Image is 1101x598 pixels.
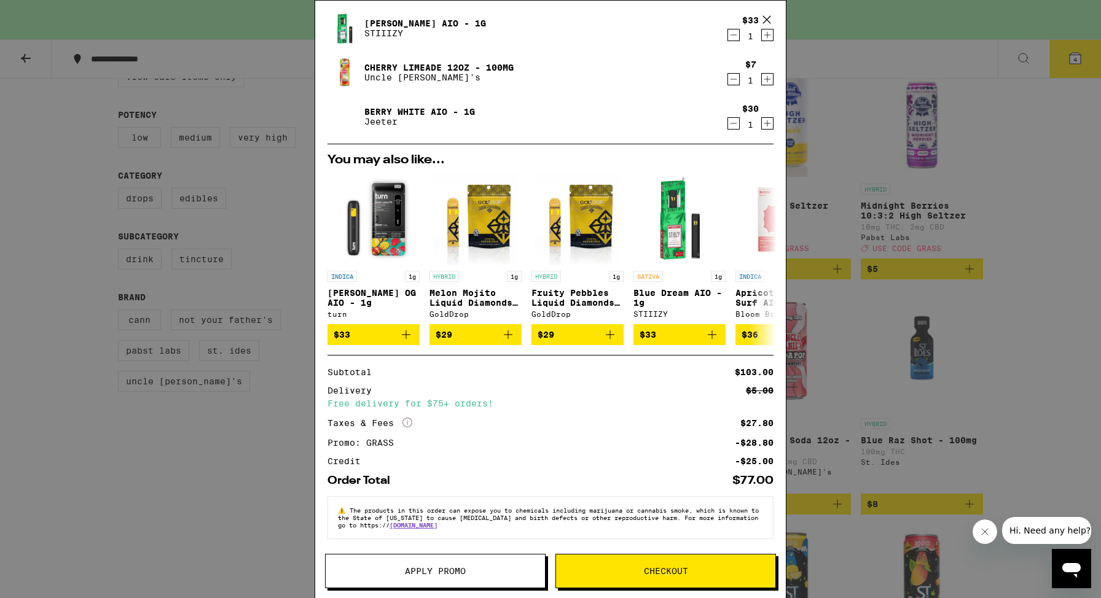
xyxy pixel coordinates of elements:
button: Add to bag [327,324,420,345]
span: $29 [538,330,554,340]
span: $29 [436,330,452,340]
a: Cherry Limeade 12oz - 100mg [364,63,514,72]
div: 1 [745,76,756,85]
span: $33 [640,330,656,340]
a: Open page for Apricot Punch Surf AIO - 1g from Bloom Brand [735,173,828,324]
p: INDICA [735,271,765,282]
img: King Louis XIII AIO - 1g [327,11,362,45]
a: Open page for Blue Dream AIO - 1g from STIIIZY [633,173,726,324]
div: $77.00 [732,475,774,486]
button: Checkout [555,554,776,588]
div: $5.00 [746,386,774,395]
div: -$25.00 [735,457,774,465]
p: 1g [609,271,624,282]
p: Melon Mojito Liquid Diamonds AIO - 1g [429,288,522,308]
p: Jeeter [364,117,475,126]
p: INDICA [327,271,357,282]
img: Cherry Limeade 12oz - 100mg [327,55,362,90]
img: Berry White AIO - 1g [327,99,362,134]
div: $27.80 [740,419,774,427]
div: Credit [327,457,369,465]
span: $36 [742,330,758,340]
p: HYBRID [429,271,459,282]
p: Fruity Pebbles Liquid Diamonds AIO - 1g [531,288,624,308]
h2: You may also like... [327,154,774,166]
span: Checkout [644,567,688,575]
iframe: Message from company [1002,517,1091,544]
p: 1g [405,271,420,282]
span: ⚠️ [338,507,350,514]
img: STIIIZY - Blue Dream AIO - 1g [633,173,726,265]
div: turn [327,310,420,318]
a: Berry White AIO - 1g [364,107,475,117]
button: Add to bag [735,324,828,345]
img: turn - Mango Guava OG AIO - 1g [327,173,420,265]
button: Decrement [727,29,740,41]
a: [DOMAIN_NAME] [390,521,437,529]
p: STIIIZY [364,28,486,38]
div: $103.00 [735,368,774,376]
div: Delivery [327,386,380,395]
div: $33 [742,15,759,25]
div: Bloom Brand [735,310,828,318]
div: 1 [742,31,759,41]
button: Add to bag [633,324,726,345]
iframe: Close message [973,519,997,544]
div: Subtotal [327,368,380,376]
div: $30 [742,104,759,114]
span: The products in this order can expose you to chemicals including marijuana or cannabis smoke, whi... [338,507,759,529]
button: Apply Promo [325,554,546,588]
div: STIIIZY [633,310,726,318]
p: 1g [507,271,522,282]
a: Open page for Mango Guava OG AIO - 1g from turn [327,173,420,324]
a: Open page for Melon Mojito Liquid Diamonds AIO - 1g from GoldDrop [429,173,522,324]
button: Add to bag [531,324,624,345]
a: [PERSON_NAME] AIO - 1g [364,18,486,28]
p: SATIVA [633,271,663,282]
div: Taxes & Fees [327,417,412,429]
button: Decrement [727,73,740,85]
div: Order Total [327,475,399,486]
div: 1 [742,120,759,130]
span: Apply Promo [405,567,466,575]
button: Decrement [727,117,740,130]
div: $7 [745,60,756,69]
p: HYBRID [531,271,561,282]
p: [PERSON_NAME] OG AIO - 1g [327,288,420,308]
img: GoldDrop - Melon Mojito Liquid Diamonds AIO - 1g [433,173,519,265]
div: GoldDrop [429,310,522,318]
button: Increment [761,117,774,130]
div: -$28.80 [735,438,774,447]
button: Increment [761,73,774,85]
button: Add to bag [429,324,522,345]
div: Free delivery for $75+ orders! [327,399,774,408]
img: GoldDrop - Fruity Pebbles Liquid Diamonds AIO - 1g [535,173,621,265]
p: Uncle [PERSON_NAME]'s [364,72,514,82]
button: Increment [761,29,774,41]
p: 1g [711,271,726,282]
p: Apricot Punch Surf AIO - 1g [735,288,828,308]
a: Open page for Fruity Pebbles Liquid Diamonds AIO - 1g from GoldDrop [531,173,624,324]
iframe: Button to launch messaging window [1052,549,1091,588]
p: Blue Dream AIO - 1g [633,288,726,308]
span: $33 [334,330,350,340]
img: Bloom Brand - Apricot Punch Surf AIO - 1g [735,173,828,265]
div: Promo: GRASS [327,438,402,447]
div: GoldDrop [531,310,624,318]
